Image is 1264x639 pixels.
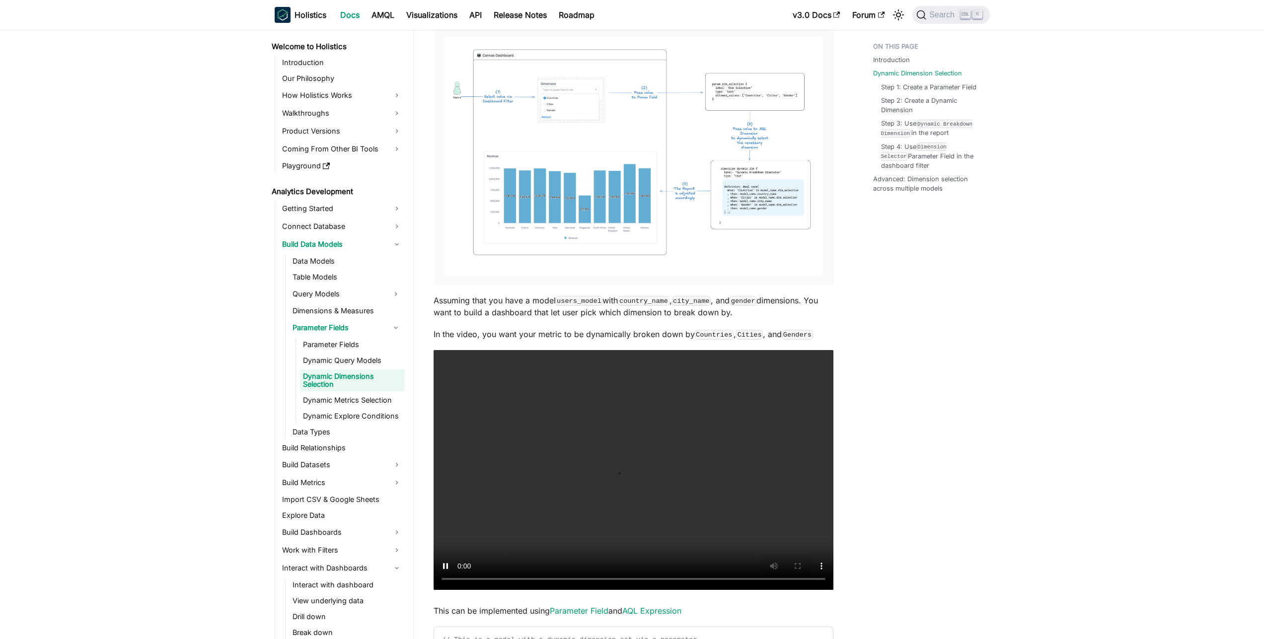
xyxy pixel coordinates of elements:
a: Interact with Dashboards [279,560,405,576]
a: Data Types [290,425,405,439]
button: Switch between dark and light mode (currently light mode) [891,7,906,23]
kbd: K [972,10,982,19]
p: In the video, you want your metric to be dynamically broken down by , , and [434,328,833,340]
p: This can be implemented using and [434,605,833,617]
a: Table Models [290,270,405,284]
a: Welcome to Holistics [269,40,405,54]
a: Dynamic Query Models [300,354,405,367]
b: Holistics [295,9,326,21]
a: Advanced: Dimension selection across multiple models [873,174,984,193]
a: Drill down [290,610,405,624]
a: v3.0 Docs [787,7,846,23]
a: Roadmap [553,7,600,23]
a: Interact with dashboard [290,578,405,592]
a: Coming From Other BI Tools [279,141,405,157]
a: Parameter Fields [300,338,405,352]
a: AMQL [366,7,400,23]
p: Assuming that you have a model with , , and dimensions. You want to build a dashboard that let us... [434,294,833,318]
a: Introduction [279,56,405,70]
code: Dynamic Breakdown Dimension [881,120,973,138]
code: city_name [672,296,711,306]
a: Dynamic Metrics Selection [300,393,405,407]
a: Dynamic Dimensions Selection [300,369,405,391]
a: Query Models [290,286,387,302]
a: Release Notes [488,7,553,23]
a: Dynamic Explore Conditions [300,409,405,423]
a: Parameter Fields [290,320,387,336]
a: Introduction [873,55,910,65]
a: Dynamic Dimension Selection [873,69,962,78]
a: Build Datasets [279,457,405,473]
img: Dynamic Dimension Selection [444,36,823,275]
a: Step 2: Create a Dynamic Dimension [881,96,980,115]
a: Forum [846,7,891,23]
a: Parameter Field [550,606,608,616]
code: Countries [695,330,734,340]
a: Analytics Development [269,185,405,199]
a: Explore Data [279,508,405,522]
a: Build Relationships [279,441,405,455]
a: Docs [334,7,366,23]
a: Work with Filters [279,542,405,558]
a: HolisticsHolistics [275,7,326,23]
a: Build Data Models [279,236,405,252]
a: How Holistics Works [279,87,405,103]
code: Dimension Selector [881,142,947,160]
a: Getting Started [279,201,405,216]
button: Expand sidebar category 'Query Models' [387,286,405,302]
a: Our Philosophy [279,71,405,85]
a: Data Models [290,254,405,268]
a: Playground [279,159,405,173]
a: Step 4: UseDimension SelectorParameter Field in the dashboard filter [881,142,980,171]
a: Connect Database [279,218,405,234]
a: Build Metrics [279,475,405,491]
button: Search (Ctrl+K) [912,6,989,24]
a: View underlying data [290,594,405,608]
code: Genders [782,330,813,340]
a: Product Versions [279,123,405,139]
a: Walkthroughs [279,105,405,121]
button: Collapse sidebar category 'Parameter Fields' [387,320,405,336]
code: country_name [618,296,669,306]
code: users_model [556,296,603,306]
a: Step 1: Create a Parameter Field [881,82,976,92]
video: Your browser does not support embedding video, but you can . [434,350,833,590]
code: gender [730,296,756,306]
a: Visualizations [400,7,463,23]
code: Cities [736,330,763,340]
a: Step 3: UseDynamic Breakdown Dimensionin the report [881,119,980,138]
img: Holistics [275,7,291,23]
a: AQL Expression [622,606,681,616]
a: API [463,7,488,23]
a: Build Dashboards [279,524,405,540]
span: Search [926,10,961,19]
a: Dimensions & Measures [290,304,405,318]
a: Import CSV & Google Sheets [279,493,405,506]
nav: Docs sidebar [265,30,414,639]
